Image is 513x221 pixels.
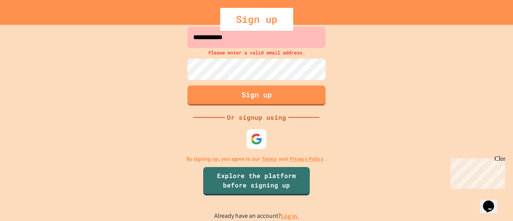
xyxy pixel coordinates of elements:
p: By signing up, you agree to our and . [186,155,327,163]
a: Terms [262,155,277,163]
a: Privacy Policy [290,155,324,163]
p: Already have an account? [214,211,299,221]
button: Sign up [187,85,326,106]
a: Explore the platform before signing up [203,167,310,195]
iframe: chat widget [447,155,505,189]
div: Please enter a valid email address. [185,48,328,57]
div: Chat with us now!Close [3,3,54,50]
a: Log in. [281,212,299,220]
iframe: chat widget [480,189,505,213]
div: Or signup using [225,113,288,122]
img: google-icon.svg [251,133,262,145]
div: Sign up [220,8,293,31]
